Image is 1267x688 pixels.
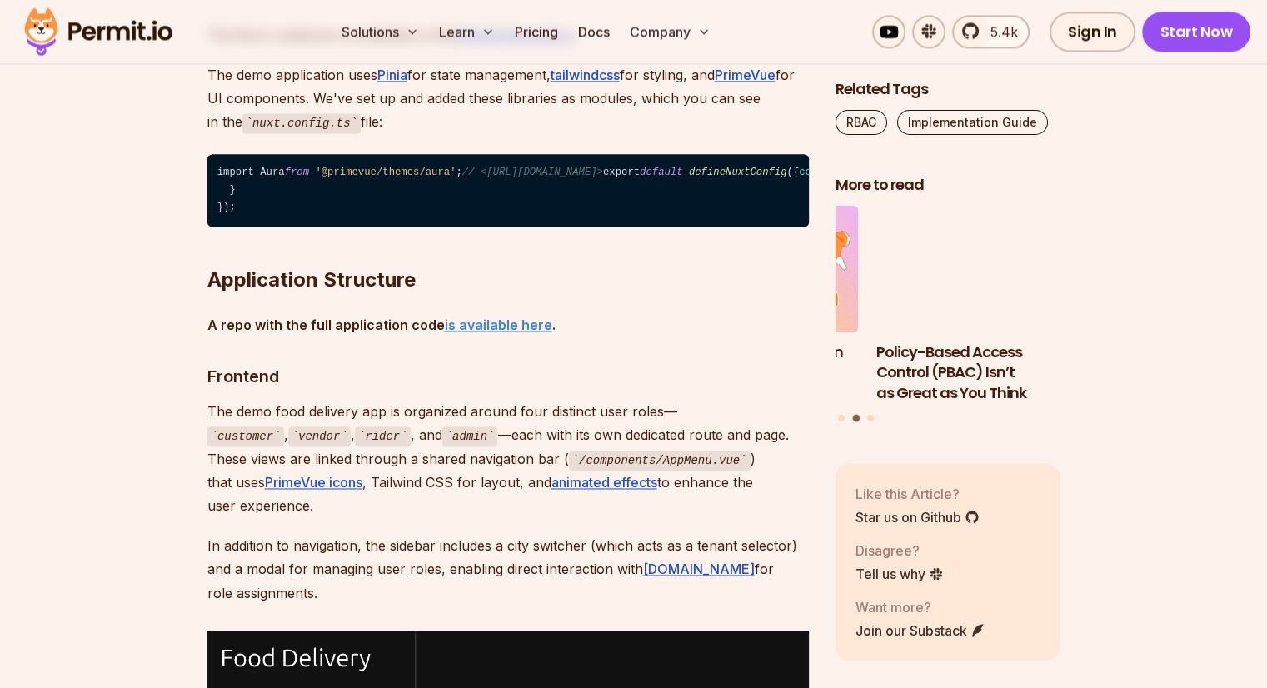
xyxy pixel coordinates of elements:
[876,207,1101,405] li: 2 of 3
[836,207,1060,425] div: Posts
[855,507,980,527] a: Star us on Github
[634,342,859,384] h3: Implementing Authentication and Authorization in Next.js
[285,167,309,178] span: from
[207,534,809,604] p: In addition to navigation, the sidebar includes a city switcher (which acts as a tenant selector)...
[508,15,565,48] a: Pricing
[17,3,180,60] img: Permit logo
[207,200,809,293] h2: Application Structure
[445,317,552,333] a: is available here
[855,621,985,641] a: Join our Substack
[836,111,887,136] a: RBAC
[799,167,903,178] span: compatibilityDate
[462,167,603,178] span: // <[URL][DOMAIN_NAME]>
[838,415,845,421] button: Go to slide 1
[855,564,944,584] a: Tell us why
[207,317,445,333] strong: A repo with the full application code
[643,561,755,577] a: [DOMAIN_NAME]
[207,400,809,517] p: The demo food delivery app is organized around four distinct user roles— , , , and —each with its...
[569,451,751,471] code: /components/AppMenu.vue
[876,342,1101,404] h3: Policy-Based Access Control (PBAC) Isn’t as Great as You Think
[876,207,1101,405] a: Policy-Based Access Control (PBAC) Isn’t as Great as You ThinkPolicy-Based Access Control (PBAC) ...
[207,363,809,390] h3: Frontend
[207,426,284,446] code: customer
[689,167,787,178] span: defineNuxtConfig
[432,15,501,48] button: Learn
[623,15,717,48] button: Company
[551,474,657,491] a: animated effects
[634,207,859,405] li: 1 of 3
[836,80,1060,101] h2: Related Tags
[551,67,620,83] a: tailwindcss
[876,207,1101,333] img: Policy-Based Access Control (PBAC) Isn’t as Great as You Think
[715,67,776,83] a: PrimeVue
[980,22,1018,42] span: 5.4k
[640,167,682,178] span: default
[852,415,860,422] button: Go to slide 2
[897,111,1048,136] a: Implementation Guide
[288,426,351,446] code: vendor
[335,15,426,48] button: Solutions
[242,113,361,133] code: nuxt.config.ts
[855,541,944,561] p: Disagree?
[855,597,985,617] p: Want more?
[855,484,980,504] p: Like this Article?
[952,15,1030,48] a: 5.4k
[1142,12,1251,52] a: Start Now
[836,176,1060,197] h2: More to read
[377,67,407,83] a: Pinia
[552,317,556,333] strong: .
[207,63,809,134] p: The demo application uses for state management, for styling, and for UI components. We've set up ...
[1050,12,1135,52] a: Sign In
[315,167,456,178] span: '@primevue/themes/aura'
[265,474,362,491] a: PrimeVue icons
[355,426,411,446] code: rider
[207,154,809,227] code: import Aura ; export ({ : , : { : }, : [ , , ], : [ , ], : { : , : { : , : { : Aura } } } });
[867,415,874,421] button: Go to slide 3
[442,426,498,446] code: admin
[571,15,616,48] a: Docs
